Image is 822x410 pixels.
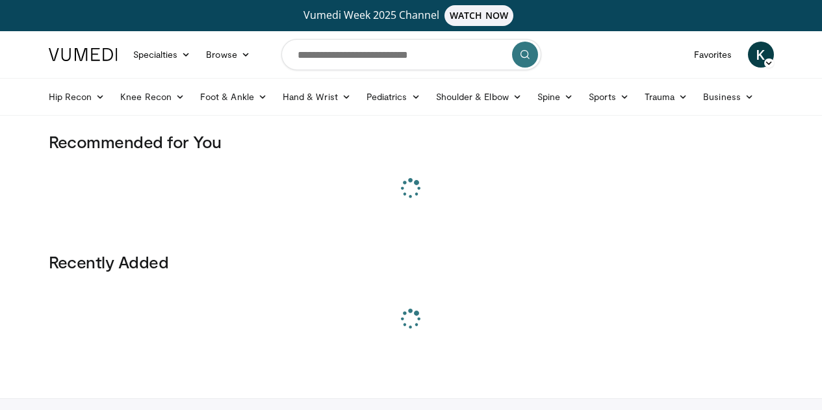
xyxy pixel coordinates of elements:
a: Sports [581,84,637,110]
a: Shoulder & Elbow [428,84,530,110]
h3: Recommended for You [49,131,774,152]
input: Search topics, interventions [281,39,541,70]
a: Specialties [125,42,199,68]
a: Hand & Wrist [275,84,359,110]
a: Favorites [686,42,740,68]
span: WATCH NOW [444,5,513,26]
img: VuMedi Logo [49,48,118,61]
a: Knee Recon [112,84,192,110]
a: Browse [198,42,258,68]
a: Hip Recon [41,84,113,110]
a: Foot & Ankle [192,84,275,110]
a: Vumedi Week 2025 ChannelWATCH NOW [51,5,772,26]
a: Spine [530,84,581,110]
h3: Recently Added [49,251,774,272]
a: Trauma [637,84,696,110]
a: K [748,42,774,68]
a: Business [695,84,762,110]
a: Pediatrics [359,84,428,110]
